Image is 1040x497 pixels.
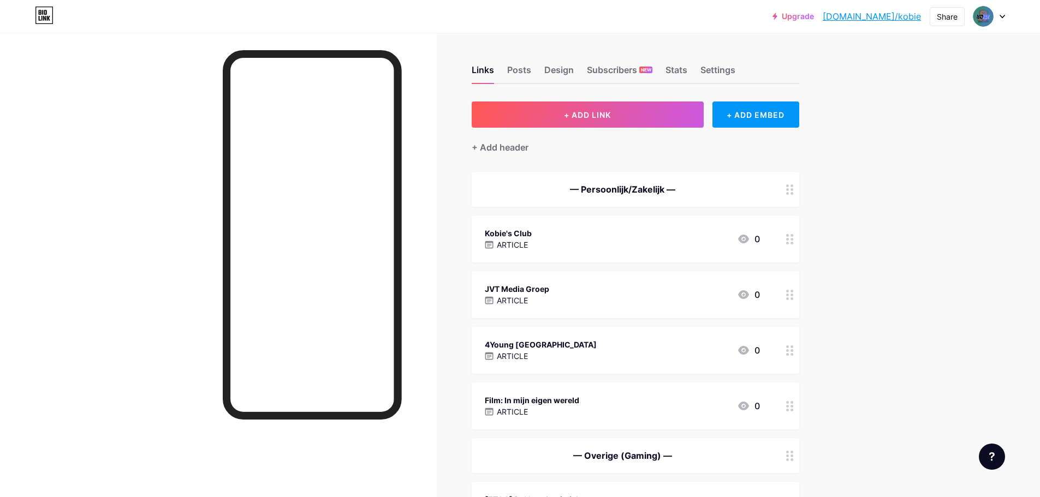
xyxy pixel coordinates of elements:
[485,183,760,196] div: — Persoonlijk/Zakelijk —
[564,110,611,119] span: + ADD LINK
[737,288,760,301] div: 0
[937,11,958,22] div: Share
[712,101,799,128] div: + ADD EMBED
[665,63,687,83] div: Stats
[497,295,528,306] p: ARTICLE
[772,12,814,21] a: Upgrade
[544,63,574,83] div: Design
[497,350,528,362] p: ARTICLE
[737,399,760,412] div: 0
[485,449,760,462] div: — Overige (Gaming) —
[973,6,994,27] img: Kobe D.
[472,141,528,154] div: + Add header
[823,10,921,23] a: [DOMAIN_NAME]/kobie
[497,239,528,250] p: ARTICLE
[485,339,597,350] div: 4Young [GEOGRAPHIC_DATA]
[485,283,549,295] div: JVT Media Groep
[497,406,528,417] p: ARTICLE
[485,394,579,406] div: Film: In mijn eigen wereld
[507,63,531,83] div: Posts
[485,227,532,239] div: Kobie's Club
[641,67,651,73] span: NEW
[472,101,704,128] button: + ADD LINK
[700,63,735,83] div: Settings
[737,232,760,245] div: 0
[472,63,494,83] div: Links
[737,344,760,357] div: 0
[587,63,652,83] div: Subscribers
